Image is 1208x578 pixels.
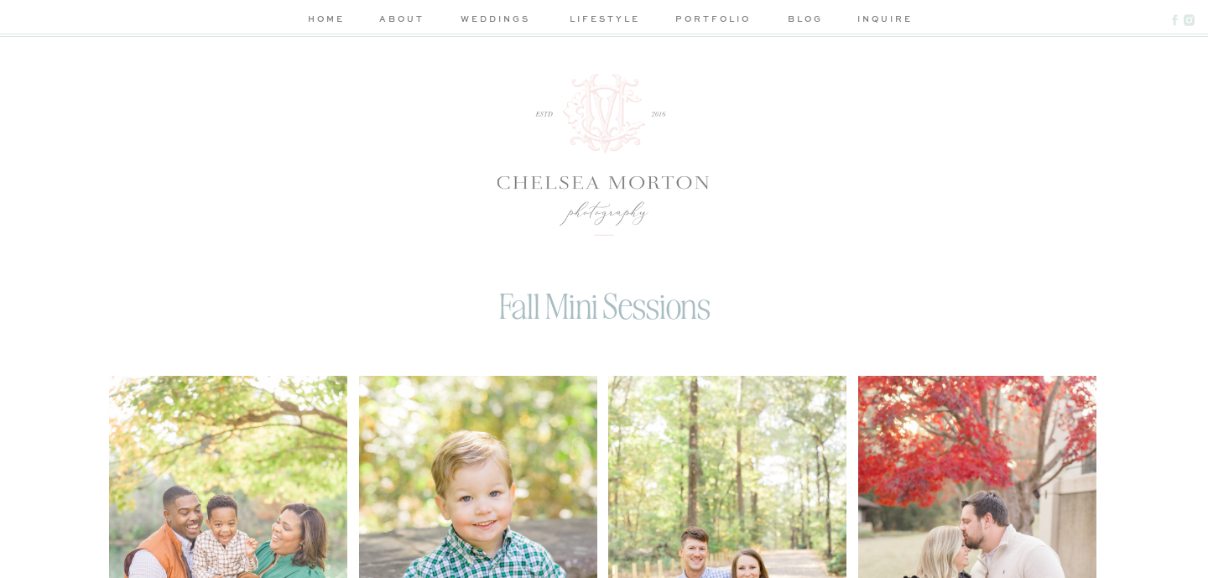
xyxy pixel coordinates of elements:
a: inquire [857,12,905,29]
a: about [377,12,427,29]
h1: Fall Mini Sessions [495,284,714,334]
a: home [304,12,348,29]
a: lifestyle [565,12,644,29]
a: blog [781,12,829,29]
a: weddings [456,12,535,29]
a: portfolio [673,12,752,29]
